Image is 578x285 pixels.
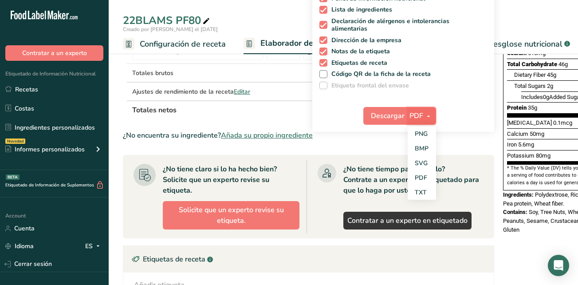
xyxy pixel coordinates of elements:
span: Lista de ingredientes [327,6,393,14]
span: 50mg [530,131,544,137]
span: Protein [507,104,527,111]
span: 0g [543,94,549,100]
div: ¿No encuentra su ingrediente? [123,130,494,141]
div: ES [85,241,103,252]
div: ¿No tiene tiempo para hacerlo? Contrate a un experto en etiquetado para que lo haga por usted. [343,164,484,196]
button: PDF [407,107,436,125]
span: Descargar [371,111,405,121]
div: Etiquetas de receta [123,246,494,273]
span: Código QR de la ficha de la receta [327,70,431,78]
button: Descargar [363,107,407,125]
span: Elaborador de recetas [260,37,343,49]
span: Total Carbohydrate [507,61,557,67]
span: 46g [558,61,568,67]
div: Novedad [5,139,25,144]
span: Notas de la etiqueta [327,47,390,55]
div: Totales brutos [132,68,263,78]
span: PDF [409,111,423,121]
span: Dirección de la empresa [327,36,402,44]
span: Añada su propio ingrediente [221,130,313,141]
div: Ajustes de rendimiento de la receta [132,87,263,96]
span: Sodium [507,50,527,56]
div: ¿No tiene claro si lo ha hecho bien? Solicite que un experto revise su etiqueta. [163,164,299,196]
span: Dietary Fiber [514,71,546,78]
div: Open Intercom Messenger [548,255,569,276]
a: PNG [408,127,436,141]
a: PDF [408,170,436,185]
span: Etiqueta frontal del envase [327,82,409,90]
span: 35g [528,104,537,111]
span: Solicite que un experto revise su etiqueta. [167,205,295,226]
th: Totales netos [130,100,386,119]
div: Informes personalizados [5,145,85,154]
div: BETA [6,174,20,180]
span: Calcium [507,131,528,137]
span: 510mg [528,50,546,56]
span: Total Sugars [514,83,546,89]
button: Solicite que un experto revise su etiqueta. [163,201,299,230]
button: Contratar a un experto [5,45,103,61]
span: Potassium [507,152,535,159]
span: Declaración de alérgenos e intolerancias alimentarias [327,17,484,33]
span: [MEDICAL_DATA] [507,119,552,126]
span: 45g [547,71,556,78]
a: BMP [408,141,436,156]
span: 0.1mcg [553,119,572,126]
div: 22BLAMS PF80 [123,12,212,28]
span: Contains: [503,209,527,215]
a: TXT [408,185,436,200]
a: Idioma [5,238,34,254]
span: Ingredients: [503,191,534,198]
span: Creado por [PERSON_NAME] el [DATE] [123,26,218,33]
span: 5.6mg [518,141,534,148]
span: Iron [507,141,517,148]
a: Elaborador de recetas [244,33,343,55]
a: Configuración de receta [123,34,226,54]
span: Editar [234,87,250,96]
a: Contratar a un experto en etiquetado [343,212,472,230]
a: SVG [408,156,436,170]
span: 2g [547,83,553,89]
a: Desglose nutricional [472,34,570,54]
span: Desglose nutricional [487,38,562,50]
span: Configuración de receta [140,38,226,50]
span: 80mg [536,152,550,159]
span: Etiquetas de receta [327,59,388,67]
